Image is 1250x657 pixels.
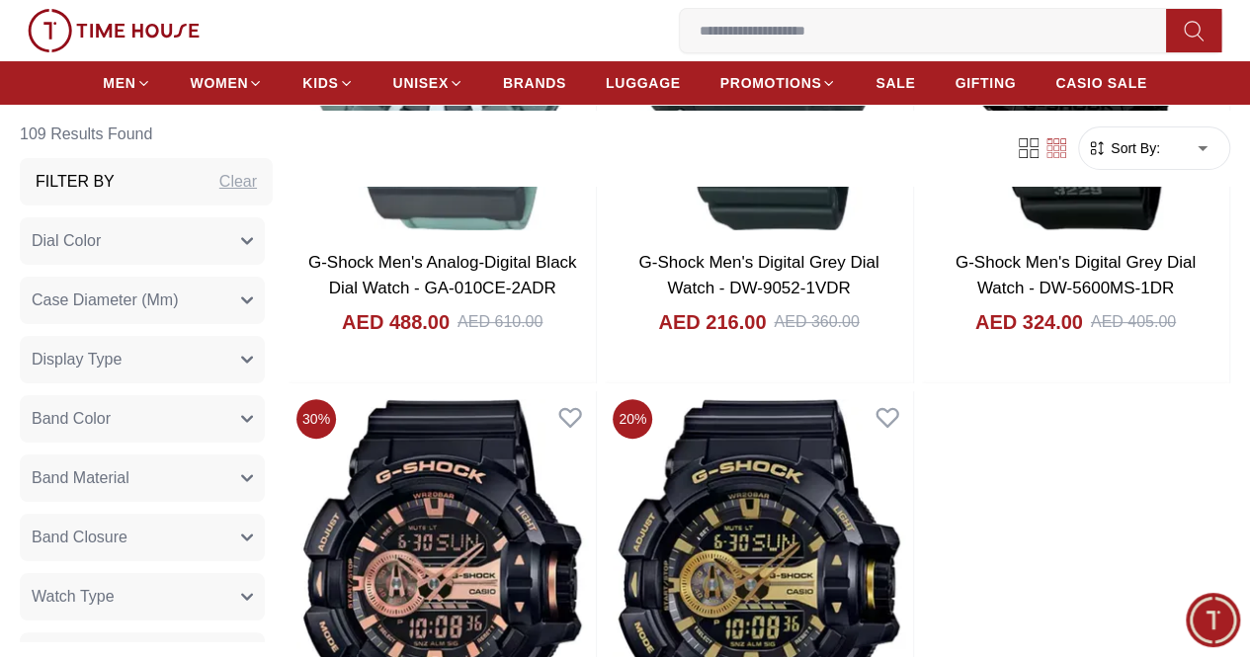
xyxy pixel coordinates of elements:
a: G-Shock Men's Digital Grey Dial Watch - DW-5600MS-1DR [956,253,1196,297]
a: PROMOTIONS [720,65,837,101]
a: G-Shock Men's Analog-Digital Black Dial Watch - GA-010CE-2ADR [308,253,577,297]
div: Clear [219,170,257,194]
span: Band Material [32,466,129,490]
button: Band Closure [20,514,265,561]
button: Watch Type [20,573,265,620]
span: Sort By: [1107,138,1160,158]
button: Display Type [20,336,265,383]
span: BRANDS [503,73,566,93]
span: Band Closure [32,526,127,549]
a: BRANDS [503,65,566,101]
a: MEN [103,65,150,101]
img: ... [28,9,200,52]
div: AED 610.00 [458,310,542,334]
a: G-Shock Men's Digital Grey Dial Watch - DW-9052-1VDR [638,253,878,297]
span: UNISEX [393,73,449,93]
span: CASIO SALE [1055,73,1147,93]
span: Watch Type [32,585,115,609]
div: AED 360.00 [774,310,859,334]
span: WOMEN [191,73,249,93]
a: UNISEX [393,65,463,101]
span: SALE [875,73,915,93]
span: PROMOTIONS [720,73,822,93]
span: KIDS [302,73,338,93]
h4: AED 488.00 [342,308,450,336]
div: AED 405.00 [1091,310,1176,334]
h6: 109 Results Found [20,111,273,158]
a: WOMEN [191,65,264,101]
a: LUGGAGE [606,65,681,101]
div: Chat Widget [1186,593,1240,647]
span: Band Color [32,407,111,431]
a: GIFTING [955,65,1016,101]
h4: AED 324.00 [975,308,1083,336]
span: Dial Color [32,229,101,253]
span: GIFTING [955,73,1016,93]
button: Case Diameter (Mm) [20,277,265,324]
span: Case Diameter (Mm) [32,288,178,312]
span: Display Type [32,348,122,371]
span: LUGGAGE [606,73,681,93]
span: 20 % [613,399,652,439]
span: 30 % [296,399,336,439]
span: MEN [103,73,135,93]
a: SALE [875,65,915,101]
h3: Filter By [36,170,115,194]
a: CASIO SALE [1055,65,1147,101]
h4: AED 216.00 [658,308,766,336]
button: Band Color [20,395,265,443]
button: Sort By: [1087,138,1160,158]
a: KIDS [302,65,353,101]
button: Band Material [20,454,265,502]
button: Dial Color [20,217,265,265]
